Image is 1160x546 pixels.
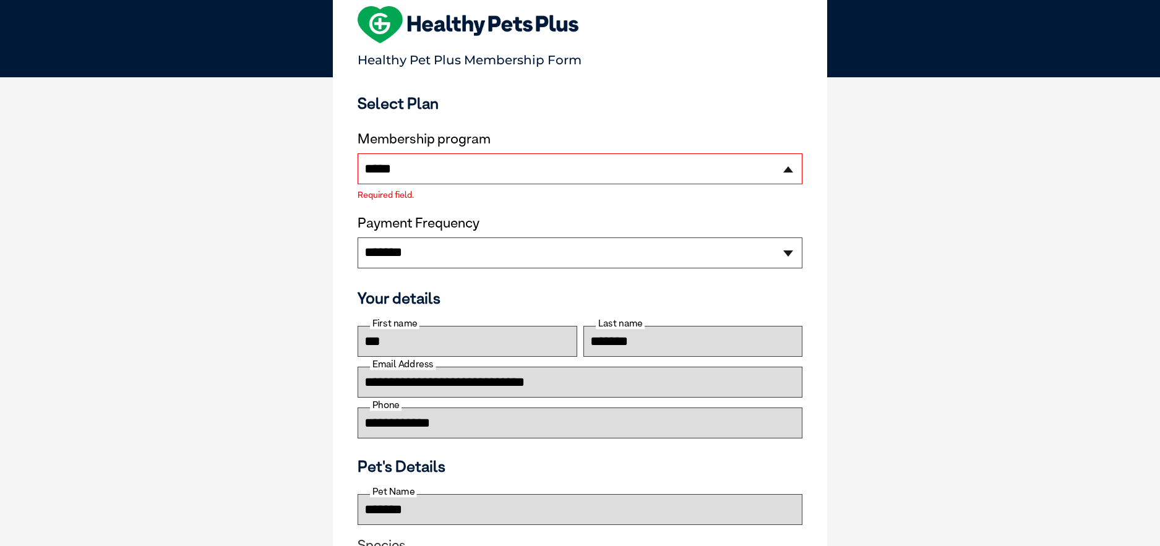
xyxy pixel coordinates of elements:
[370,399,402,411] label: Phone
[358,131,802,147] label: Membership program
[358,215,479,231] label: Payment Frequency
[358,94,802,113] h3: Select Plan
[370,318,419,329] label: First name
[358,6,578,43] img: heart-shape-hpp-logo-large.png
[353,457,807,476] h3: Pet's Details
[358,47,802,67] p: Healthy Pet Plus Membership Form
[358,190,802,199] label: Required field.
[370,359,436,370] label: Email Address
[596,318,645,329] label: Last name
[358,289,802,307] h3: Your details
